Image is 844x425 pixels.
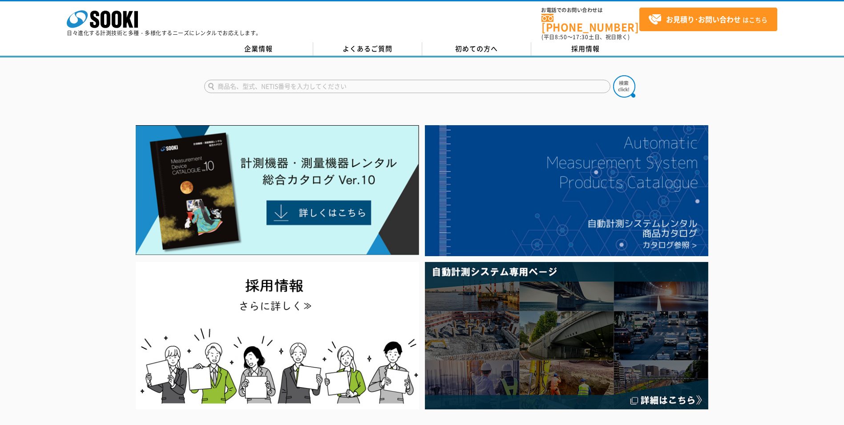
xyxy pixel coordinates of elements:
span: お電話でのお問い合わせは [541,8,639,13]
strong: お見積り･お問い合わせ [666,14,741,25]
a: 企業情報 [204,42,313,56]
a: 初めての方へ [422,42,531,56]
img: Catalog Ver10 [136,125,419,255]
img: SOOKI recruit [136,262,419,409]
img: 自動計測システム専用ページ [425,262,708,409]
span: (平日 ～ 土日、祝日除く) [541,33,630,41]
p: 日々進化する計測技術と多種・多様化するニーズにレンタルでお応えします。 [67,30,262,36]
span: はこちら [648,13,767,26]
span: 8:50 [555,33,567,41]
img: 自動計測システムカタログ [425,125,708,256]
a: よくあるご質問 [313,42,422,56]
img: btn_search.png [613,75,635,98]
a: [PHONE_NUMBER] [541,14,639,32]
a: お見積り･お問い合わせはこちら [639,8,777,31]
a: 採用情報 [531,42,640,56]
input: 商品名、型式、NETIS番号を入力してください [204,80,610,93]
span: 17:30 [573,33,589,41]
span: 初めての方へ [455,44,498,53]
